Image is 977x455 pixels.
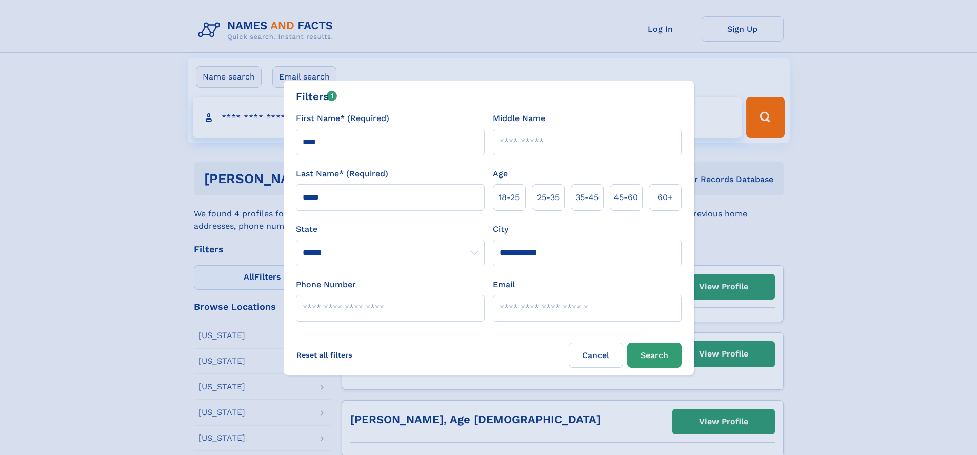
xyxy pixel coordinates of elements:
label: Phone Number [296,279,356,291]
span: 60+ [657,191,673,204]
div: Filters [296,89,337,104]
span: 35‑45 [575,191,599,204]
label: Email [493,279,515,291]
label: Age [493,168,508,180]
button: Search [627,343,682,368]
label: Reset all filters [290,343,359,367]
label: Last Name* (Required) [296,168,388,180]
label: Cancel [569,343,623,368]
label: State [296,223,485,235]
span: 18‑25 [499,191,520,204]
span: 45‑60 [614,191,638,204]
label: City [493,223,508,235]
label: First Name* (Required) [296,112,389,125]
label: Middle Name [493,112,545,125]
span: 25‑35 [537,191,560,204]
